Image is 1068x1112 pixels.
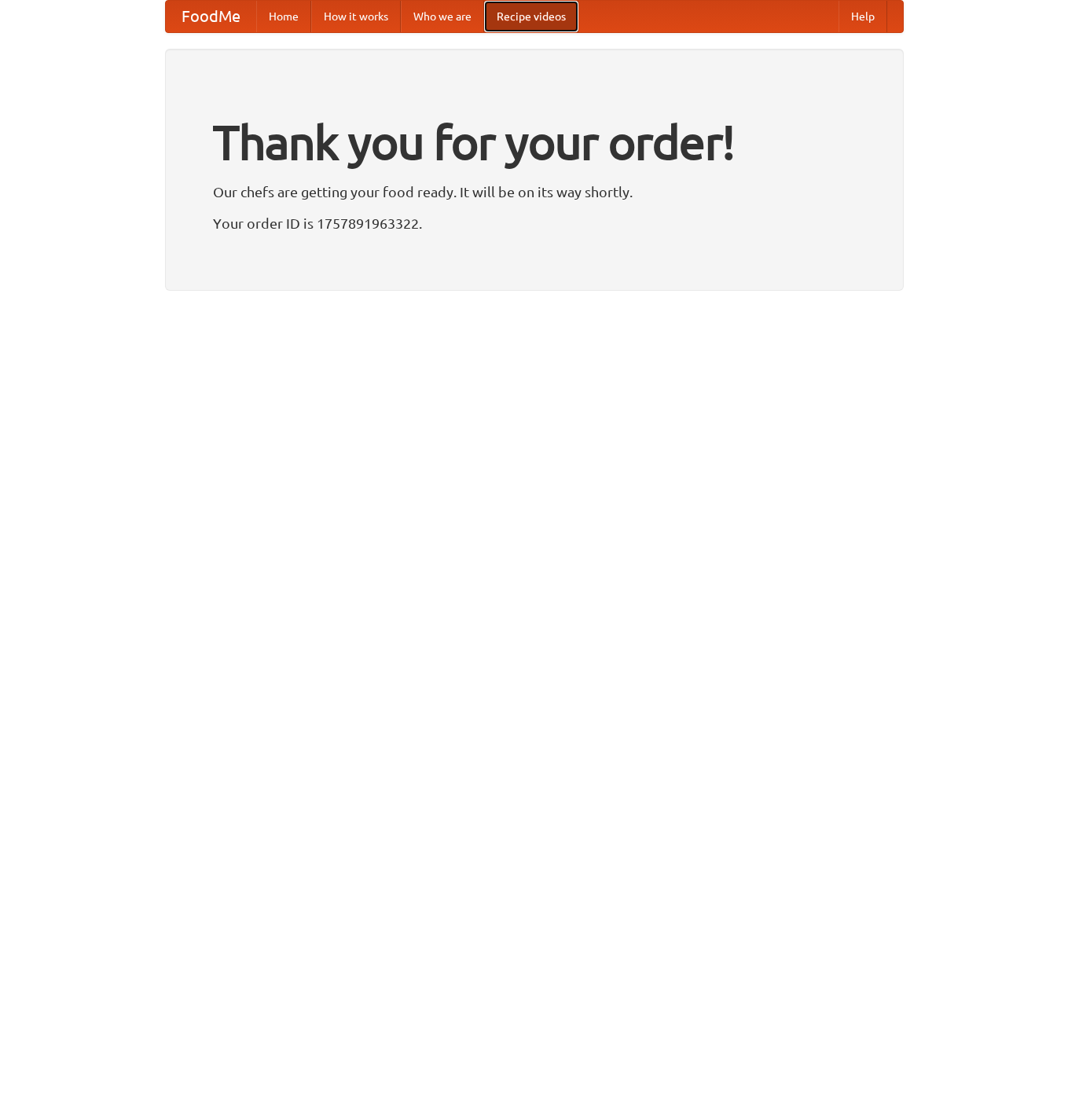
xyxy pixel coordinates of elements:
[401,1,484,32] a: Who we are
[213,211,856,235] p: Your order ID is 1757891963322.
[839,1,887,32] a: Help
[484,1,578,32] a: Recipe videos
[213,180,856,204] p: Our chefs are getting your food ready. It will be on its way shortly.
[166,1,256,32] a: FoodMe
[256,1,311,32] a: Home
[213,105,856,180] h1: Thank you for your order!
[311,1,401,32] a: How it works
